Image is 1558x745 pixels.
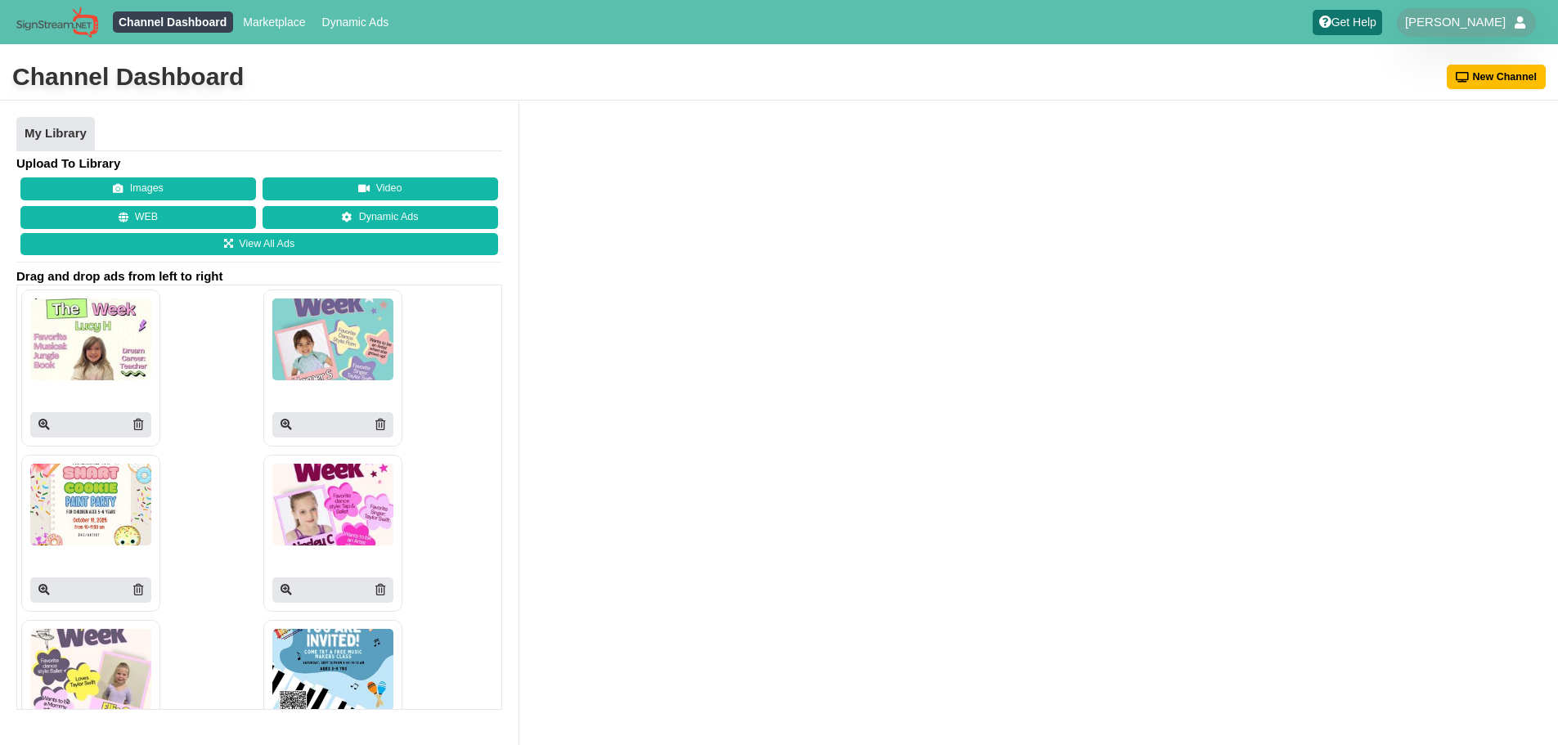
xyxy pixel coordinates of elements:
[113,11,233,33] a: Channel Dashboard
[12,61,244,93] div: Channel Dashboard
[1313,10,1382,35] a: Get Help
[272,298,393,380] img: P250x250 image processing20250916 1593173 1waun0d
[316,11,395,33] a: Dynamic Ads
[263,206,498,229] a: Dynamic Ads
[272,464,393,545] img: P250x250 image processing20250909 996236 1rjvhja
[30,629,151,711] img: P250x250 image processing20250909 996236 38hidk
[20,206,256,229] button: WEB
[16,155,502,172] h4: Upload To Library
[20,233,498,256] a: View All Ads
[1405,14,1506,30] span: [PERSON_NAME]
[30,464,151,545] img: P250x250 image processing20250910 1472544 ene9kj
[20,177,256,200] button: Images
[237,11,312,33] a: Marketplace
[1447,65,1547,89] button: New Channel
[16,117,95,151] a: My Library
[272,629,393,711] img: P250x250 image processing20250909 996236 3eahj5
[16,7,98,38] img: Sign Stream.NET
[16,268,502,285] span: Drag and drop ads from left to right
[30,298,151,380] img: P250x250 image processing20250916 1593173 g2277q
[263,177,498,200] button: Video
